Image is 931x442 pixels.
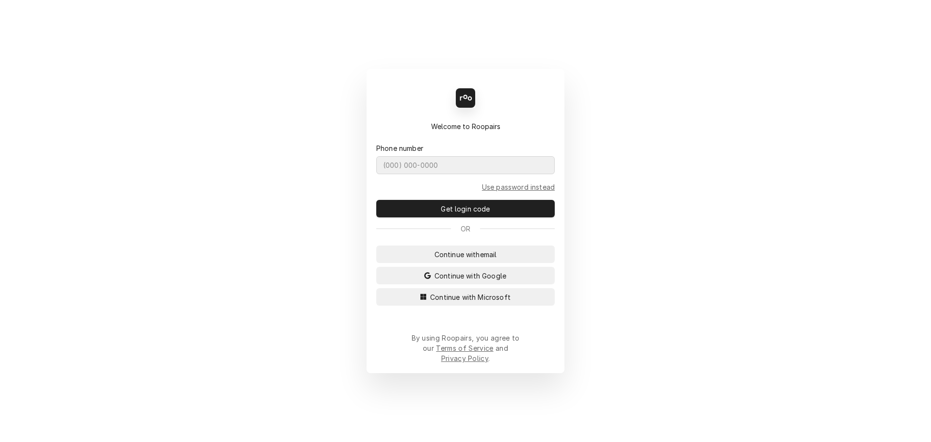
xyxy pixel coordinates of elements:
span: Continue with email [433,249,499,260]
button: Continue with Google [376,267,555,284]
span: Continue with Google [433,271,508,281]
a: Terms of Service [436,344,493,352]
span: Back [388,93,408,103]
span: Continue with Microsoft [428,292,513,302]
a: Privacy Policy [441,354,488,362]
a: Go to Phone and password form [482,182,555,192]
button: Continue with Microsoft [376,288,555,306]
div: Or [376,224,555,234]
button: Continue withemail [376,246,555,263]
span: Get login code [439,204,492,214]
button: Get login code [376,200,555,217]
div: Welcome to Roopairs [376,121,555,131]
div: By using Roopairs, you agree to our and . [411,333,520,363]
input: (000) 000-0000 [376,156,555,174]
label: Phone number [376,143,423,153]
